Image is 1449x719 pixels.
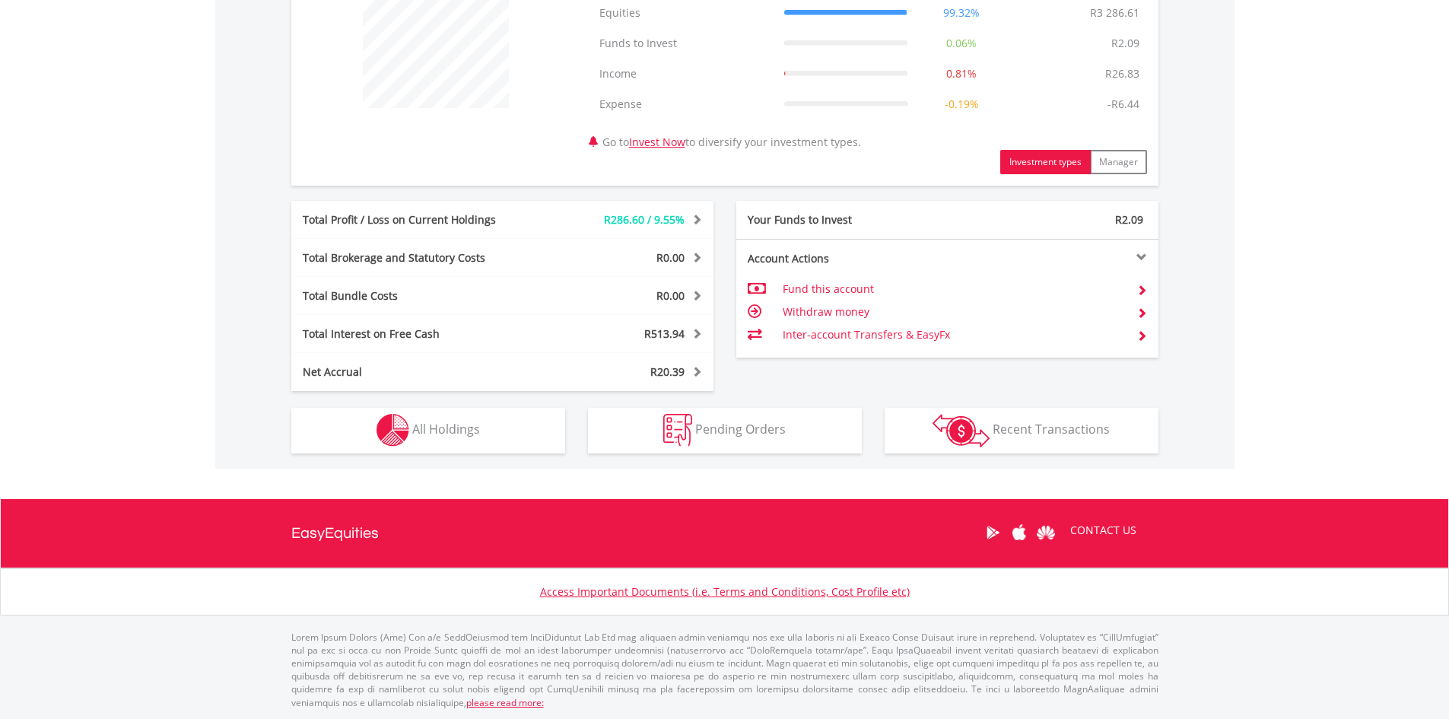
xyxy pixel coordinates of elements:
span: Pending Orders [695,421,786,437]
button: All Holdings [291,408,565,453]
div: Account Actions [736,251,948,266]
a: Google Play [980,509,1006,556]
td: -0.19% [915,89,1008,119]
span: R286.60 / 9.55% [604,212,685,227]
td: Income [592,59,777,89]
span: R0.00 [656,288,685,303]
div: Your Funds to Invest [736,212,948,227]
button: Pending Orders [588,408,862,453]
td: -R6.44 [1100,89,1147,119]
button: Recent Transactions [885,408,1158,453]
td: Inter-account Transfers & EasyFx [783,323,1124,346]
div: Total Interest on Free Cash [291,326,538,342]
a: Access Important Documents (i.e. Terms and Conditions, Cost Profile etc) [540,584,910,599]
td: Withdraw money [783,301,1124,323]
div: Total Profit / Loss on Current Holdings [291,212,538,227]
span: R513.94 [644,326,685,341]
td: Funds to Invest [592,28,777,59]
div: Total Bundle Costs [291,288,538,304]
td: 0.06% [915,28,1008,59]
img: transactions-zar-wht.png [933,414,990,447]
td: R2.09 [1104,28,1147,59]
span: All Holdings [412,421,480,437]
p: Lorem Ipsum Dolors (Ame) Con a/e SeddOeiusmod tem InciDiduntut Lab Etd mag aliquaen admin veniamq... [291,631,1158,709]
a: Apple [1006,509,1033,556]
span: Recent Transactions [993,421,1110,437]
div: Total Brokerage and Statutory Costs [291,250,538,266]
td: 0.81% [915,59,1008,89]
td: Expense [592,89,777,119]
a: CONTACT US [1060,509,1147,552]
button: Manager [1090,150,1147,174]
td: R26.83 [1098,59,1147,89]
a: please read more: [466,696,544,709]
button: Investment types [1000,150,1091,174]
div: Net Accrual [291,364,538,380]
span: R0.00 [656,250,685,265]
a: EasyEquities [291,499,379,568]
img: pending_instructions-wht.png [663,414,692,447]
img: holdings-wht.png [377,414,409,447]
a: Huawei [1033,509,1060,556]
td: Fund this account [783,278,1124,301]
span: R20.39 [650,364,685,379]
span: R2.09 [1115,212,1143,227]
a: Invest Now [629,135,685,149]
